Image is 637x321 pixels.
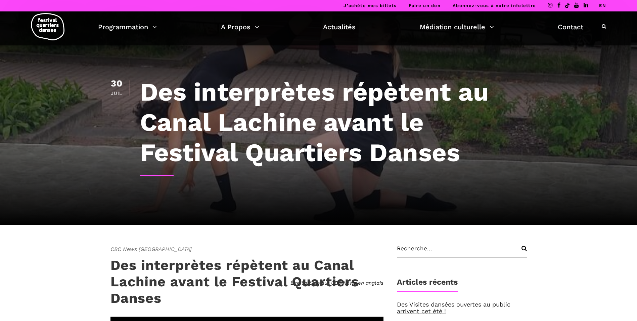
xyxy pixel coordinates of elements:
a: Médiation culturelle [420,21,494,33]
a: Contact [558,21,583,33]
div: 30 [110,79,123,88]
a: Abonnez-vous à notre infolettre [453,3,536,8]
a: A Propos [221,21,259,33]
img: logo-fqd-med [31,13,64,40]
a: J’achète mes billets [344,3,397,8]
div: Juil [110,91,123,96]
h1: Articles récents [397,278,458,292]
input: Recherche... [397,245,527,257]
a: Lire l'article sur CBC News en anglais [290,279,383,287]
a: EN [599,3,606,8]
span: CBC News [GEOGRAPHIC_DATA] [110,245,383,254]
h3: Des interprètes répètent au Canal Lachine avant le Festival Quartiers Danses [110,257,383,307]
a: Faire un don [409,3,441,8]
a: Programmation [98,21,157,33]
h1: Des interprètes répètent au Canal Lachine avant le Festival Quartiers Danses [140,77,527,168]
a: Actualités [323,21,356,33]
a: Des Visites dansées ouvertes au public arrivent cet été ! [397,301,510,315]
